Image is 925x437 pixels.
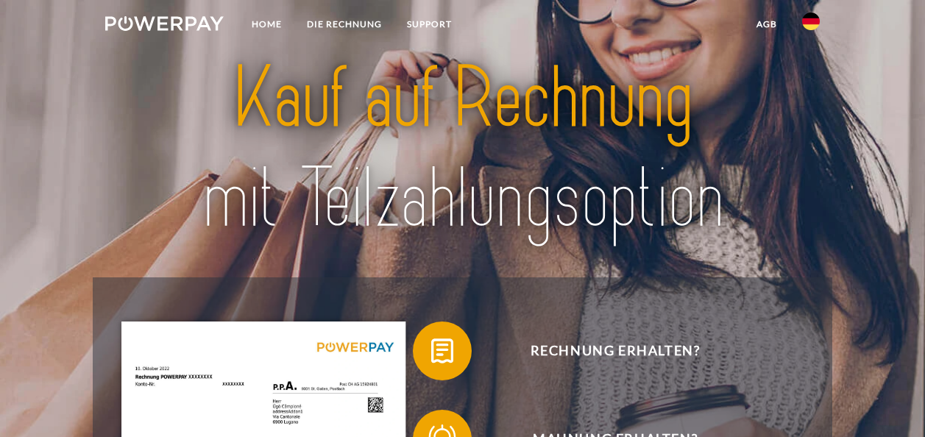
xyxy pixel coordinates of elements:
a: Home [239,11,294,38]
img: de [802,13,820,30]
img: logo-powerpay-white.svg [105,16,224,31]
a: DIE RECHNUNG [294,11,394,38]
iframe: Schaltfläche zum Öffnen des Messaging-Fensters [866,378,913,425]
button: Rechnung erhalten? [413,321,795,380]
a: agb [744,11,790,38]
img: qb_bill.svg [424,333,461,369]
span: Rechnung erhalten? [435,321,795,380]
a: SUPPORT [394,11,464,38]
img: title-powerpay_de.svg [140,43,784,254]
